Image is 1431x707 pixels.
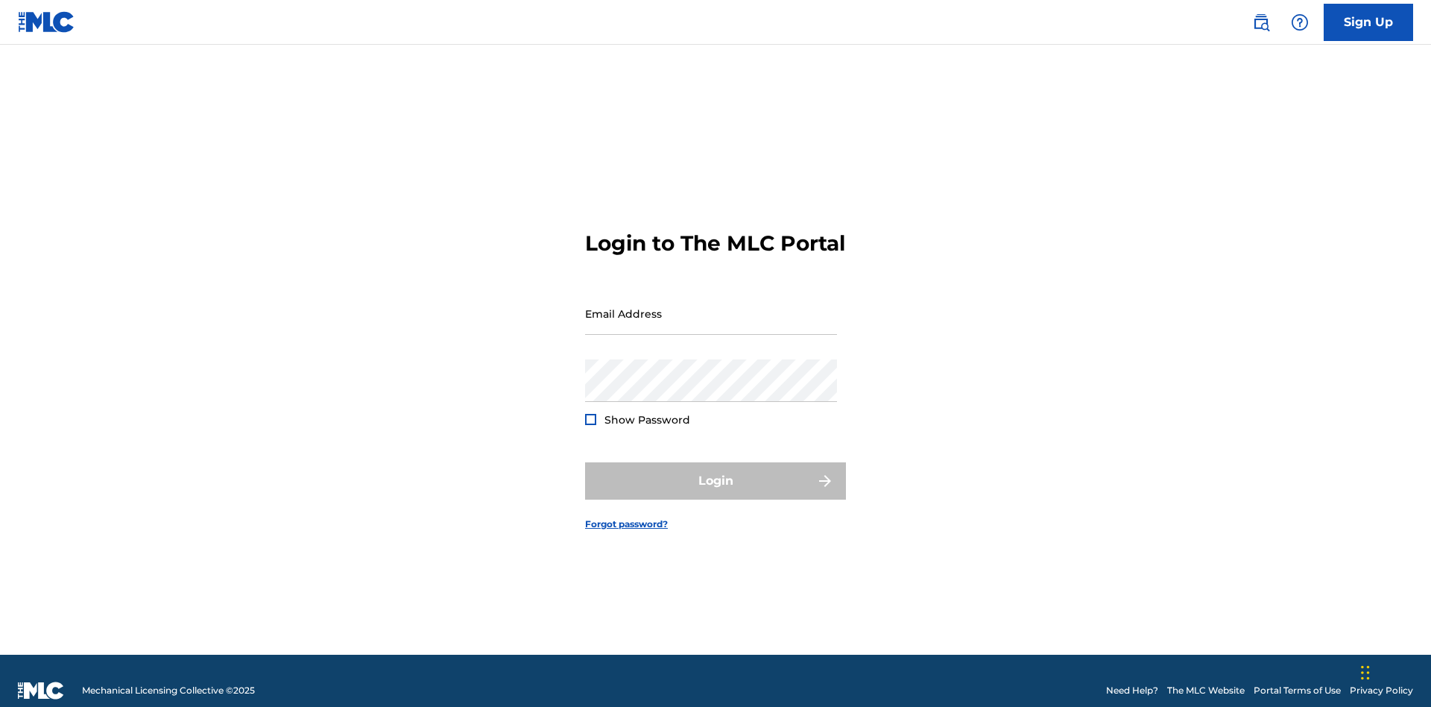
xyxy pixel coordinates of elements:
[1246,7,1276,37] a: Public Search
[18,682,64,700] img: logo
[1350,684,1413,697] a: Privacy Policy
[585,518,668,531] a: Forgot password?
[82,684,255,697] span: Mechanical Licensing Collective © 2025
[1324,4,1413,41] a: Sign Up
[1361,650,1370,695] div: Drag
[1167,684,1245,697] a: The MLC Website
[604,413,690,427] span: Show Password
[1252,13,1270,31] img: search
[1285,7,1315,37] div: Help
[1291,13,1309,31] img: help
[1356,635,1431,707] iframe: Chat Widget
[1254,684,1341,697] a: Portal Terms of Use
[18,11,75,33] img: MLC Logo
[585,230,845,257] h3: Login to The MLC Portal
[1106,684,1158,697] a: Need Help?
